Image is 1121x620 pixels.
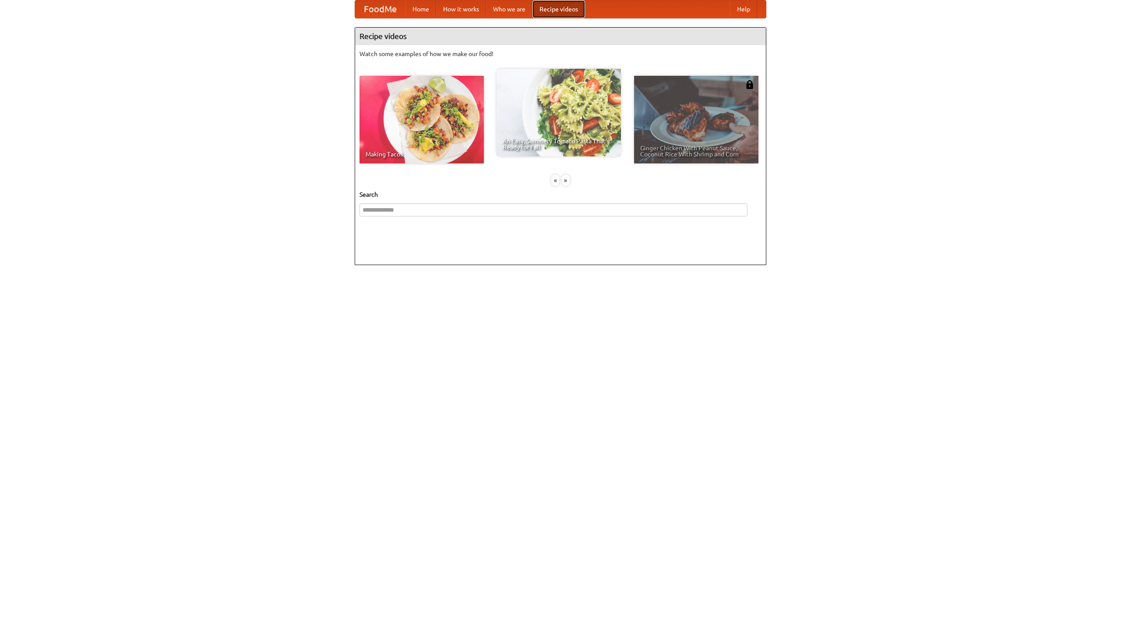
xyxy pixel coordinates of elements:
a: Help [730,0,757,18]
h4: Recipe videos [355,28,766,45]
div: » [562,175,570,186]
a: Home [405,0,436,18]
img: 483408.png [745,80,754,89]
div: « [551,175,559,186]
a: An Easy, Summery Tomato Pasta That's Ready for Fall [497,69,621,156]
p: Watch some examples of how we make our food! [360,50,761,58]
a: FoodMe [355,0,405,18]
a: Recipe videos [532,0,585,18]
h5: Search [360,190,761,199]
a: Making Tacos [360,76,484,163]
a: How it works [436,0,486,18]
span: An Easy, Summery Tomato Pasta That's Ready for Fall [503,138,615,150]
a: Who we are [486,0,532,18]
span: Making Tacos [366,151,478,157]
